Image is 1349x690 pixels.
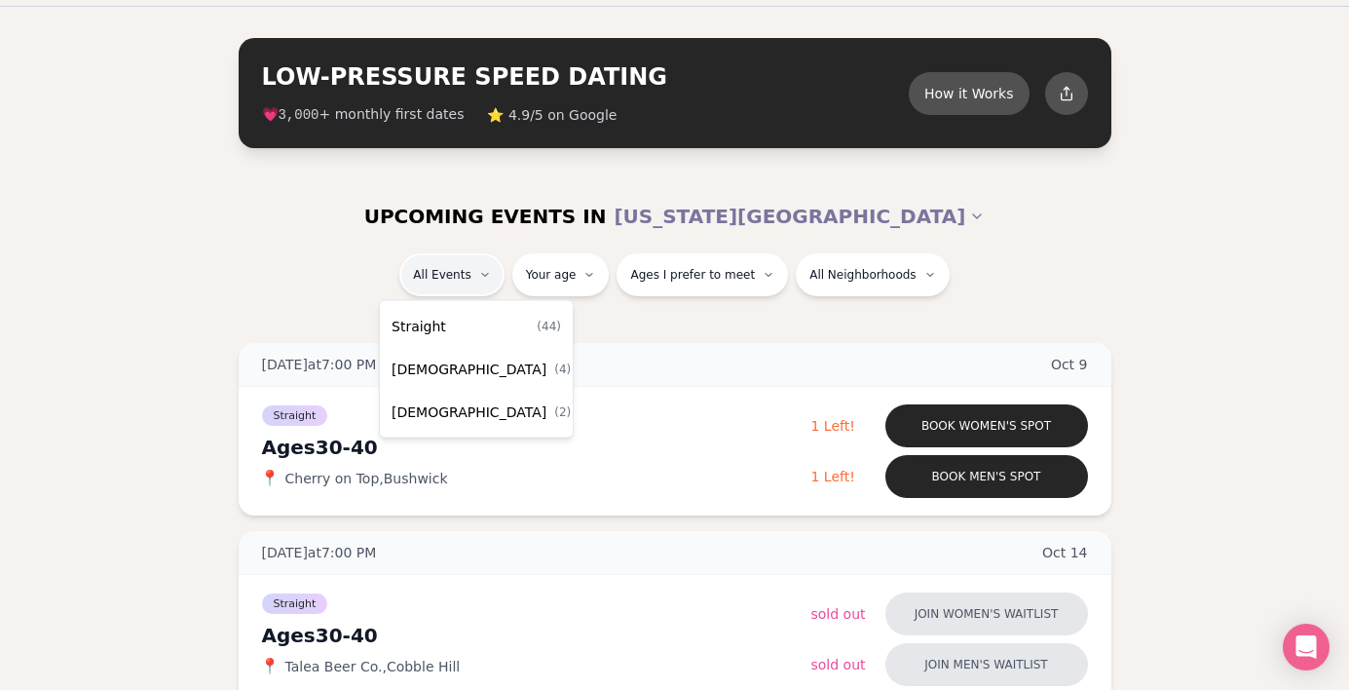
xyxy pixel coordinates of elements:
span: ( 44 ) [537,319,561,334]
span: ( 4 ) [554,362,571,377]
span: [DEMOGRAPHIC_DATA] [392,402,546,422]
span: ( 2 ) [554,404,571,420]
span: Straight [392,317,446,336]
span: [DEMOGRAPHIC_DATA] [392,360,546,379]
